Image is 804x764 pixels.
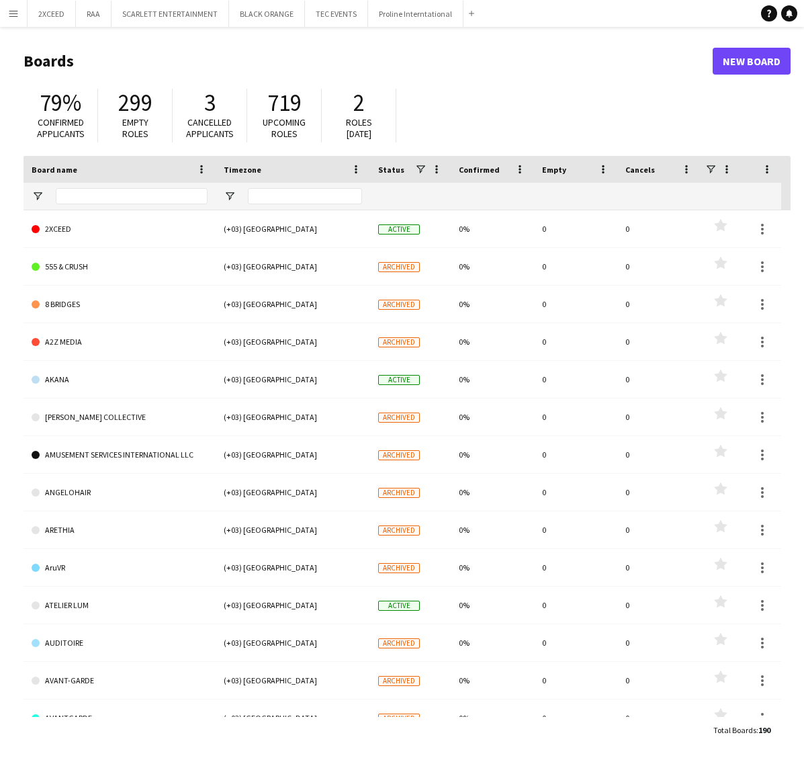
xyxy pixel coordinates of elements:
a: AUDITOIRE [32,624,208,662]
span: Active [378,375,420,385]
div: 0% [451,286,534,323]
div: (+03) [GEOGRAPHIC_DATA] [216,436,370,473]
span: Archived [378,450,420,460]
div: 0 [534,323,617,360]
span: Archived [378,525,420,536]
span: Archived [378,413,420,423]
button: Proline Interntational [368,1,463,27]
div: 0% [451,549,534,586]
a: 2XCEED [32,210,208,248]
div: (+03) [GEOGRAPHIC_DATA] [216,210,370,247]
span: Archived [378,488,420,498]
div: (+03) [GEOGRAPHIC_DATA] [216,398,370,435]
div: 0 [617,624,701,661]
span: Cancels [625,165,655,175]
span: Cancelled applicants [186,116,234,140]
button: RAA [76,1,111,27]
a: 555 & CRUSH [32,248,208,286]
div: 0 [534,361,617,398]
span: 719 [267,88,302,118]
a: ARETHIA [32,511,208,549]
a: AVANT-GARDE [32,662,208,699]
div: (+03) [GEOGRAPHIC_DATA] [216,474,370,511]
div: 0 [617,323,701,360]
h1: Boards [24,51,713,71]
span: Roles [DATE] [346,116,372,140]
div: 0 [617,436,701,473]
span: Active [378,224,420,235]
a: AKANA [32,361,208,398]
div: 0 [617,662,701,699]
span: Archived [378,262,420,272]
button: BLACK ORANGE [229,1,305,27]
span: Board name [32,165,77,175]
span: 3 [204,88,216,118]
a: New Board [713,48,791,75]
button: 2XCEED [28,1,76,27]
div: 0 [617,511,701,548]
div: 0 [617,286,701,323]
span: Empty roles [122,116,148,140]
div: 0 [534,210,617,247]
span: Confirmed [459,165,500,175]
div: (+03) [GEOGRAPHIC_DATA] [216,699,370,736]
span: Confirmed applicants [37,116,85,140]
div: 0 [534,624,617,661]
span: Status [378,165,404,175]
span: Timezone [224,165,261,175]
input: Board name Filter Input [56,188,208,204]
div: (+03) [GEOGRAPHIC_DATA] [216,549,370,586]
div: 0% [451,248,534,285]
span: 79% [40,88,81,118]
div: 0% [451,436,534,473]
span: Total Boards [713,725,756,735]
button: Open Filter Menu [224,190,236,202]
a: A2Z MEDIA [32,323,208,361]
div: 0 [534,398,617,435]
div: (+03) [GEOGRAPHIC_DATA] [216,511,370,548]
div: 0 [534,549,617,586]
div: 0 [617,398,701,435]
div: 0 [534,511,617,548]
div: 0 [534,474,617,511]
a: AruVR [32,549,208,587]
span: Archived [378,563,420,573]
span: Archived [378,638,420,648]
span: Archived [378,300,420,310]
span: Archived [378,676,420,686]
a: 8 BRIDGES [32,286,208,323]
div: 0% [451,662,534,699]
div: (+03) [GEOGRAPHIC_DATA] [216,662,370,699]
div: (+03) [GEOGRAPHIC_DATA] [216,587,370,624]
div: (+03) [GEOGRAPHIC_DATA] [216,286,370,323]
div: (+03) [GEOGRAPHIC_DATA] [216,323,370,360]
div: 0 [617,210,701,247]
div: (+03) [GEOGRAPHIC_DATA] [216,624,370,661]
a: ANGELOHAIR [32,474,208,511]
a: AVANTGARDE [32,699,208,737]
div: 0% [451,474,534,511]
div: 0 [534,587,617,624]
a: AMUSEMENT SERVICES INTERNATIONAL LLC [32,436,208,474]
div: 0 [617,587,701,624]
button: SCARLETT ENTERTAINMENT [111,1,229,27]
div: 0 [617,549,701,586]
div: 0 [617,248,701,285]
div: 0% [451,210,534,247]
div: 0 [617,361,701,398]
div: (+03) [GEOGRAPHIC_DATA] [216,248,370,285]
span: 2 [353,88,365,118]
span: Upcoming roles [263,116,306,140]
a: [PERSON_NAME] COLLECTIVE [32,398,208,436]
button: Open Filter Menu [32,190,44,202]
div: 0 [534,248,617,285]
a: ATELIER LUM [32,587,208,624]
div: 0 [534,436,617,473]
div: 0 [617,699,701,736]
div: 0% [451,699,534,736]
div: 0 [534,699,617,736]
button: TEC EVENTS [305,1,368,27]
span: 190 [758,725,770,735]
span: Active [378,601,420,611]
div: : [713,717,770,743]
